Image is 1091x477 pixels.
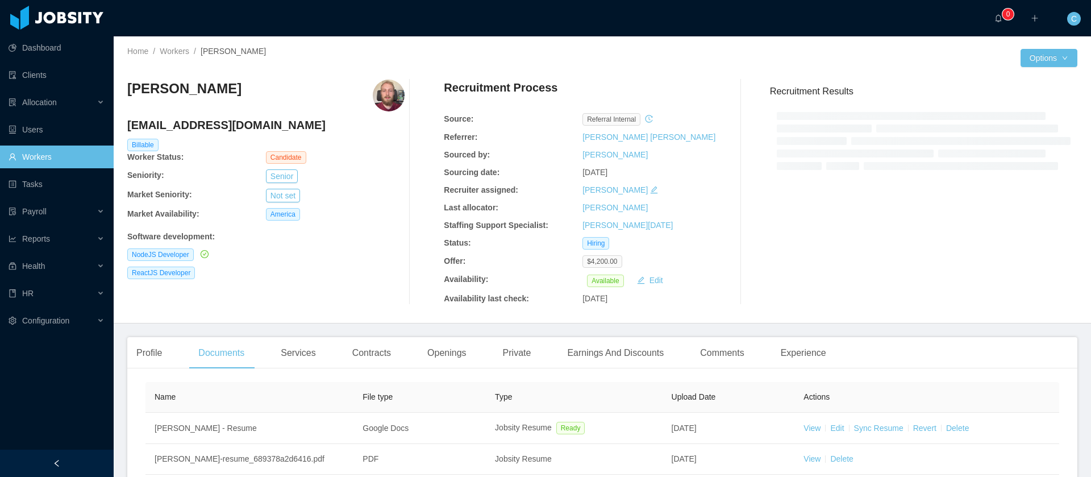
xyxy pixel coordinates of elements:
span: America [266,208,300,221]
i: icon: setting [9,317,16,325]
h4: [EMAIL_ADDRESS][DOMAIN_NAME] [127,117,405,133]
h3: [PERSON_NAME] [127,80,241,98]
i: icon: bell [994,14,1002,22]
a: icon: robotUsers [9,118,105,141]
span: Configuration [22,316,69,325]
b: Status: [444,238,470,247]
h4: Recruitment Process [444,80,557,96]
b: Recruiter assigned: [444,185,518,194]
span: [DATE] [672,454,697,463]
i: icon: book [9,289,16,297]
a: Revert [913,424,936,433]
span: Upload Date [672,392,716,401]
b: Referrer: [444,132,477,142]
div: Earnings And Discounts [558,337,673,369]
span: NodeJS Developer [127,248,194,261]
a: icon: check-circle [198,250,209,259]
a: [PERSON_NAME][DATE] [582,221,673,230]
span: Jobsity Resume [495,454,552,463]
b: Staffing Support Specialist: [444,221,548,230]
span: HR [22,289,34,298]
span: Ready [556,422,585,434]
b: Last allocator: [444,203,498,212]
div: Documents [189,337,253,369]
i: icon: history [645,115,653,123]
b: Offer: [444,256,465,266]
i: icon: check-circle [201,250,209,258]
td: [PERSON_NAME]-resume_689378a2d6416.pdf [145,444,353,475]
span: $4,200.00 [582,255,622,268]
span: [PERSON_NAME] [201,47,266,56]
span: Jobsity Resume [495,423,552,432]
i: icon: solution [9,98,16,106]
span: [DATE] [672,424,697,433]
span: [DATE] [582,294,607,303]
img: feaef49b-ad4e-4944-84c2-53879d716c59_689f88032d0ea-400w.png [373,80,405,111]
span: / [153,47,155,56]
a: Workers [160,47,189,56]
a: Home [127,47,148,56]
div: Private [494,337,540,369]
span: C [1071,12,1077,26]
span: Health [22,262,45,271]
b: Sourced by: [444,150,490,159]
i: icon: edit [650,186,658,194]
span: File type [363,392,393,401]
a: icon: auditClients [9,64,105,86]
b: Sourcing date: [444,168,499,177]
span: Referral internal [582,113,640,126]
i: icon: plus [1031,14,1039,22]
div: Contracts [343,337,400,369]
b: Market Seniority: [127,190,192,199]
div: Comments [691,337,753,369]
a: View [803,424,821,433]
span: Candidate [266,151,306,164]
i: icon: medicine-box [9,262,16,270]
button: Optionsicon: down [1021,49,1077,67]
a: icon: profileTasks [9,173,105,196]
a: [PERSON_NAME] [PERSON_NAME] [582,132,715,142]
h3: Recruitment Results [770,84,1077,98]
span: Reports [22,234,50,243]
b: Source: [444,114,473,123]
b: Availability: [444,275,488,284]
i: icon: line-chart [9,235,16,243]
td: Google Docs [353,413,486,444]
span: Allocation [22,98,57,107]
span: / [194,47,196,56]
a: Edit [830,424,844,433]
button: Not set [266,189,300,202]
a: Delete [946,424,969,433]
div: Openings [418,337,476,369]
sup: 0 [1002,9,1014,20]
button: Senior [266,169,298,183]
button: icon: editEdit [632,273,668,287]
span: Name [155,392,176,401]
td: PDF [353,444,486,475]
i: icon: file-protect [9,208,16,215]
a: Sync Resume [854,424,903,433]
a: icon: pie-chartDashboard [9,36,105,59]
span: Type [495,392,512,401]
td: [PERSON_NAME] - Resume [145,413,353,444]
b: Seniority: [127,171,164,180]
b: Software development : [127,232,215,241]
span: Hiring [582,237,609,250]
b: Market Availability: [127,209,199,218]
a: icon: userWorkers [9,146,105,168]
a: [PERSON_NAME] [582,150,648,159]
b: Availability last check: [444,294,529,303]
span: Payroll [22,207,47,216]
span: [DATE] [582,168,607,177]
span: Actions [803,392,830,401]
div: Experience [772,337,835,369]
div: Services [272,337,324,369]
span: ReactJS Developer [127,267,195,279]
a: Delete [830,454,853,463]
a: [PERSON_NAME] [582,203,648,212]
a: View [803,454,821,463]
b: Worker Status: [127,152,184,161]
a: [PERSON_NAME] [582,185,648,194]
span: Billable [127,139,159,151]
div: Profile [127,337,171,369]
